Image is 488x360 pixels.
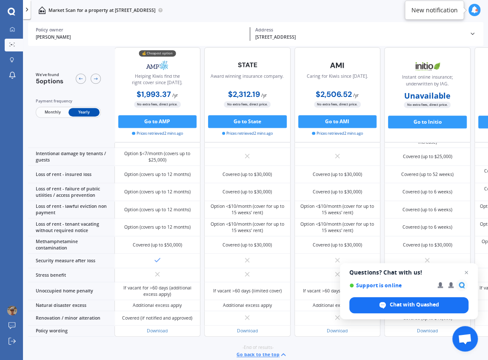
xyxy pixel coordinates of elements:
[37,108,68,116] span: Monthly
[243,344,274,351] span: -End of results-
[68,108,100,116] span: Yearly
[226,57,268,72] img: State-text-1.webp
[223,242,272,248] div: Covered (up to $30,000)
[404,102,451,108] span: No extra fees, direct price.
[36,72,63,78] span: We've found
[388,116,467,128] button: Go to Initio
[255,27,464,33] div: Address
[353,92,359,98] span: / yr
[133,242,182,248] div: Covered (up to $50,000)
[349,282,431,289] span: Support is online
[28,201,114,219] div: Loss of rent - lawful eviction non payment
[404,93,451,99] b: Unavailable
[313,171,362,178] div: Covered (up to $30,000)
[28,254,114,268] div: Security measure after loss
[213,288,282,294] div: If vacant >60 days (limited cover)
[390,74,465,90] div: Instant online insurance; underwritten by IAG.
[406,59,448,74] img: Initio.webp
[38,6,46,14] img: home-and-contents.b802091223b8502ef2dd.svg
[223,171,272,178] div: Covered (up to $30,000)
[313,189,362,195] div: Covered (up to $30,000)
[28,183,114,201] div: Loss of rent - failure of public utilities / access prevention
[299,221,376,234] div: Option <$10/month (cover for up to 15 weeks' rent)
[137,89,171,99] b: $1,993.37
[139,50,176,57] div: 💰 Cheapest option
[124,224,191,230] div: Option (covers up to 12 months)
[316,89,352,99] b: $2,506.52
[211,73,284,89] div: Award winning insurance company.
[298,115,377,128] button: Go to AMI
[401,171,454,178] div: Covered (up to 52 weeks)
[237,351,287,358] button: Go back to the top
[313,242,362,248] div: Covered (up to $30,000)
[224,101,271,107] span: No extra fees, direct price.
[120,73,195,89] div: Helping Kiwis find the right cover since [DATE].
[314,101,361,107] span: No extra fees, direct price.
[402,189,452,195] div: Covered (up to 6 weeks)
[417,328,438,334] a: Download
[28,236,114,254] div: Methamphetamine contamination
[402,207,452,213] div: Covered (up to 6 weeks)
[209,221,286,234] div: Option <$10/month (cover for up to 15 weeks' rent)
[36,34,245,41] div: [PERSON_NAME]
[28,326,114,337] div: Policy wording
[223,302,272,309] div: Additional excess apply
[36,77,63,85] span: 5 options
[7,306,17,315] img: ACg8ocL37AASvx15pUTF58w8rszwlJZWr_AhjuyNrGyDGXue5G-ARym9kw=s96-c
[452,326,478,351] a: Open chat
[147,328,168,334] a: Download
[316,57,358,74] img: AMI-text-1.webp
[299,203,376,216] div: Option <$10/month (cover for up to 15 weeks' rent)
[402,224,452,230] div: Covered (up to 6 weeks)
[136,57,178,73] img: AMP.webp
[390,301,439,309] span: Chat with Quashed
[327,328,348,334] a: Download
[134,101,181,107] span: No extra fees, direct price.
[118,115,197,128] button: Go to AMP
[28,282,114,300] div: Unoccupied home penalty
[28,311,114,326] div: Renovation / minor alteration
[36,98,101,104] div: Payment frequency
[28,148,114,166] div: Intentional damage by tenants / guests
[122,315,192,321] div: Covered (if notified and approved)
[255,34,464,41] div: [STREET_ADDRESS]
[119,150,196,163] div: Option $<7/month (covers up to $25,000)
[349,297,468,313] span: Chat with Quashed
[124,189,191,195] div: Option (covers up to 12 months)
[124,171,191,178] div: Option (covers up to 12 months)
[209,203,286,216] div: Option <$10/month (cover for up to 15 weeks' rent)
[172,92,178,98] span: / yr
[49,7,155,14] p: Market Scan for a property at [STREET_ADDRESS]
[411,6,457,14] div: New notification
[133,302,182,309] div: Additional excess apply
[237,328,258,334] a: Download
[132,130,183,136] span: Prices retrieved 2 mins ago
[402,242,452,248] div: Covered (up to $30,000)
[228,89,260,99] b: $2,312.19
[36,27,245,33] div: Policy owner
[208,115,287,128] button: Go to State
[124,207,191,213] div: Option (covers up to 12 months)
[223,189,272,195] div: Covered (up to $30,000)
[28,300,114,312] div: Natural disaster excess
[261,92,267,98] span: / yr
[28,218,114,236] div: Loss of rent - tenant vacating without required notice
[119,285,196,298] div: If vacant for >60 days (additional excess apply)
[28,166,114,184] div: Loss of rent - insured loss
[349,269,468,276] span: Questions? Chat with us!
[28,268,114,283] div: Stress benefit
[307,73,368,89] div: Caring for Kiwis since [DATE].
[402,153,452,160] div: Covered (up to $25,000)
[303,288,371,294] div: If vacant >60 days (limited cover)
[222,130,273,136] span: Prices retrieved 2 mins ago
[312,130,363,136] span: Prices retrieved 2 mins ago
[313,302,362,309] div: Additional excess apply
